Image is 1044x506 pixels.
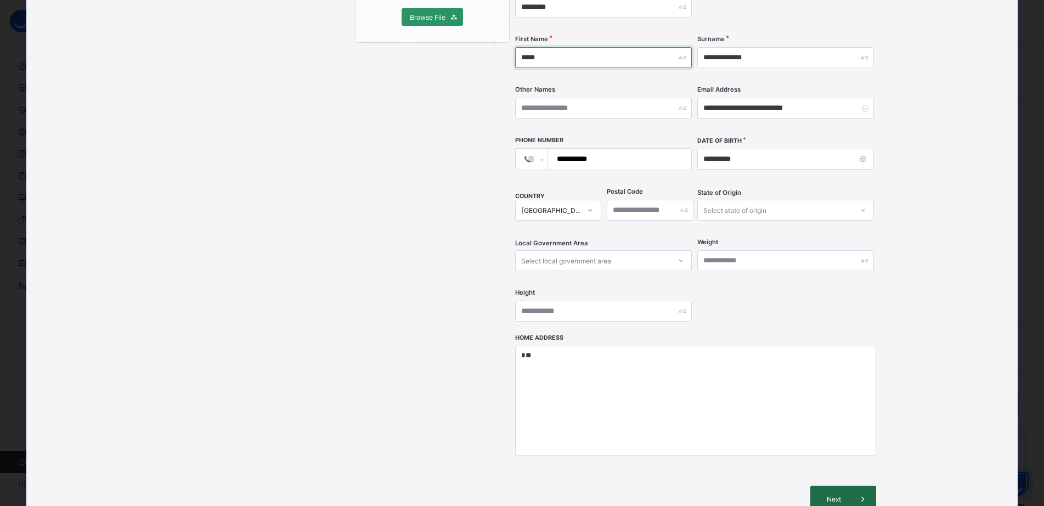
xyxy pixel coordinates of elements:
span: COUNTRY [515,193,545,200]
label: Height [515,289,535,296]
div: Select state of origin [703,200,766,221]
label: Date of Birth [697,137,742,144]
label: Phone Number [515,137,563,144]
label: Email Address [697,86,741,93]
span: Local Government Area [515,239,588,247]
div: Select local government area [521,250,611,271]
span: Next [819,495,850,503]
div: [GEOGRAPHIC_DATA] [521,206,582,215]
span: State of Origin [697,189,741,196]
label: Surname [697,35,725,43]
label: Other Names [515,86,555,93]
label: Weight [697,238,718,246]
label: Home Address [515,334,563,341]
label: Postal Code [607,188,643,195]
label: First Name [515,35,548,43]
span: Browse File [410,13,445,21]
